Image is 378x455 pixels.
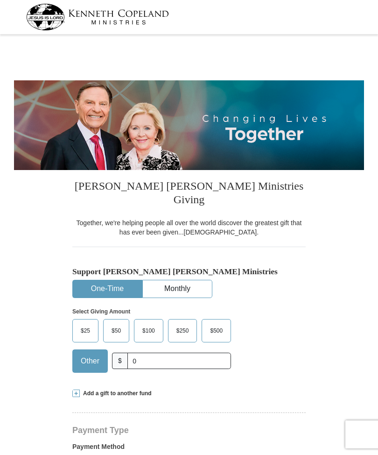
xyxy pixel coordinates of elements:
[112,353,128,369] span: $
[76,324,95,338] span: $25
[107,324,126,338] span: $50
[72,267,306,277] h5: Support [PERSON_NAME] [PERSON_NAME] Ministries
[205,324,227,338] span: $500
[72,218,306,237] div: Together, we're helping people all over the world discover the greatest gift that has ever been g...
[72,170,306,218] h3: [PERSON_NAME] [PERSON_NAME] Ministries Giving
[138,324,160,338] span: $100
[72,308,130,315] strong: Select Giving Amount
[127,353,231,369] input: Other Amount
[143,280,212,298] button: Monthly
[172,324,194,338] span: $250
[26,4,169,30] img: kcm-header-logo.svg
[80,390,152,398] span: Add a gift to another fund
[76,354,104,368] span: Other
[72,427,306,434] h4: Payment Type
[73,280,142,298] button: One-Time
